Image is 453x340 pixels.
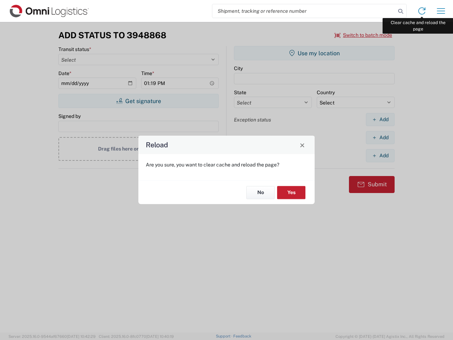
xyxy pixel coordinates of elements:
button: No [246,186,275,199]
p: Are you sure, you want to clear cache and reload the page? [146,161,307,168]
h4: Reload [146,140,168,150]
input: Shipment, tracking or reference number [212,4,396,18]
button: Yes [277,186,305,199]
button: Close [297,140,307,150]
